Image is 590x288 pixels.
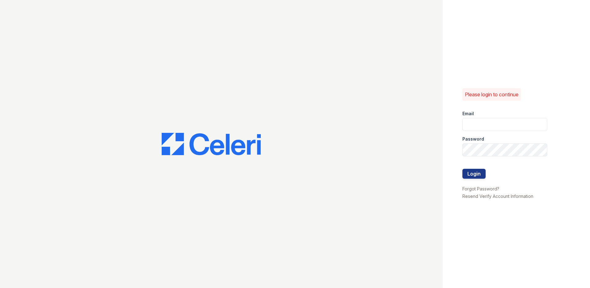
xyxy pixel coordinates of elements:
a: Resend Verify Account Information [462,194,533,199]
label: Password [462,136,484,142]
button: Login [462,169,486,179]
img: CE_Logo_Blue-a8612792a0a2168367f1c8372b55b34899dd931a85d93a1a3d3e32e68fde9ad4.png [162,133,261,155]
label: Email [462,111,474,117]
a: Forgot Password? [462,186,499,191]
p: Please login to continue [465,91,518,98]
